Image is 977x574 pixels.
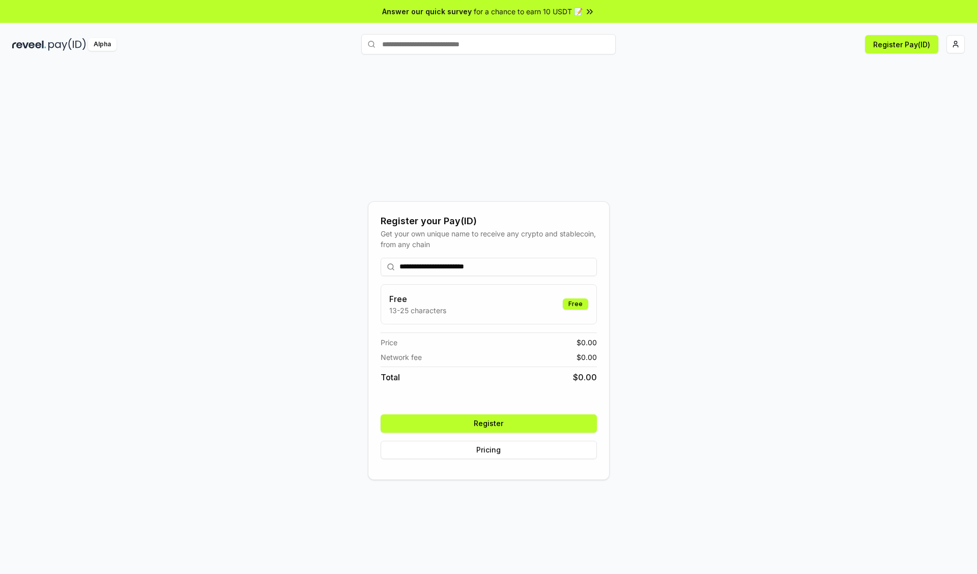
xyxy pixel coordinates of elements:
[577,337,597,348] span: $ 0.00
[381,441,597,459] button: Pricing
[12,38,46,51] img: reveel_dark
[381,371,400,383] span: Total
[563,298,588,310] div: Free
[381,414,597,433] button: Register
[382,6,472,17] span: Answer our quick survey
[381,352,422,362] span: Network fee
[381,228,597,250] div: Get your own unique name to receive any crypto and stablecoin, from any chain
[381,337,397,348] span: Price
[577,352,597,362] span: $ 0.00
[48,38,86,51] img: pay_id
[389,305,446,316] p: 13-25 characters
[474,6,583,17] span: for a chance to earn 10 USDT 📝
[865,35,938,53] button: Register Pay(ID)
[389,293,446,305] h3: Free
[381,214,597,228] div: Register your Pay(ID)
[573,371,597,383] span: $ 0.00
[88,38,117,51] div: Alpha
